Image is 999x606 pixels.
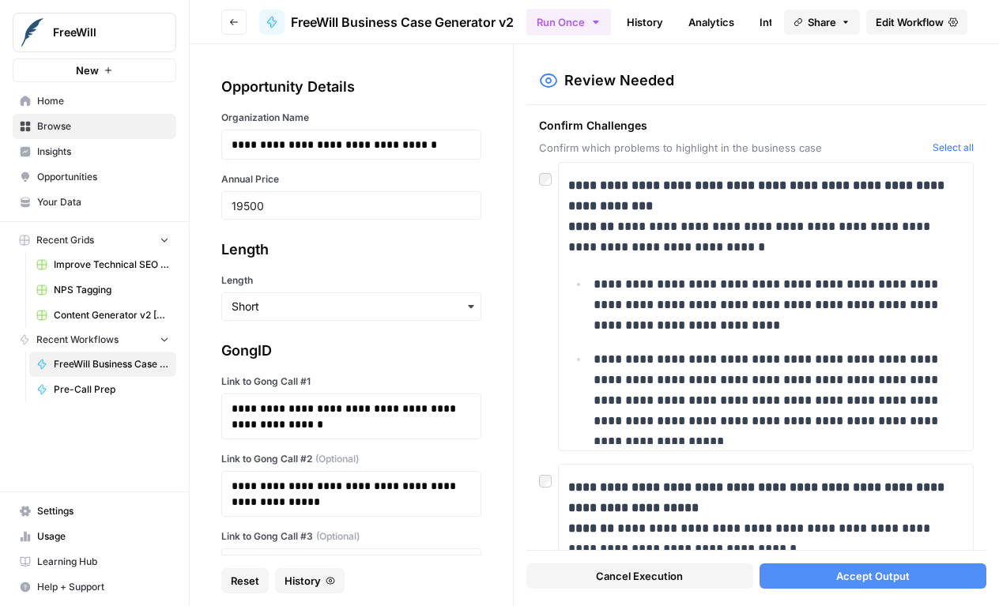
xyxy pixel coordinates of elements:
[29,277,176,303] a: NPS Tagging
[29,377,176,402] a: Pre-Call Prep
[36,333,119,347] span: Recent Workflows
[76,62,99,78] span: New
[37,145,169,159] span: Insights
[539,118,926,134] span: Confirm Challenges
[29,252,176,277] a: Improve Technical SEO for Page
[29,352,176,377] a: FreeWill Business Case Generator v2
[13,228,176,252] button: Recent Grids
[221,273,481,288] label: Length
[784,9,860,35] button: Share
[13,88,176,114] a: Home
[808,14,836,30] span: Share
[221,452,481,466] label: Link to Gong Call #2
[37,580,169,594] span: Help + Support
[37,529,169,544] span: Usage
[259,9,514,35] a: FreeWill Business Case Generator v2
[37,504,169,518] span: Settings
[221,172,481,186] label: Annual Price
[13,114,176,139] a: Browse
[37,555,169,569] span: Learning Hub
[29,303,176,328] a: Content Generator v2 [DRAFT] Test
[617,9,673,35] a: History
[596,568,683,584] span: Cancel Execution
[221,76,481,98] div: Opportunity Details
[13,58,176,82] button: New
[866,9,967,35] a: Edit Workflow
[750,9,815,35] a: Integrate
[54,382,169,397] span: Pre-Call Prep
[232,299,471,314] input: Short
[836,568,910,584] span: Accept Output
[316,529,360,544] span: (Optional)
[221,375,481,389] label: Link to Gong Call #1
[13,499,176,524] a: Settings
[760,563,986,589] button: Accept Output
[18,18,47,47] img: FreeWill Logo
[876,14,944,30] span: Edit Workflow
[54,357,169,371] span: FreeWill Business Case Generator v2
[221,529,481,544] label: Link to Gong Call #3
[679,9,744,35] a: Analytics
[54,308,169,322] span: Content Generator v2 [DRAFT] Test
[37,195,169,209] span: Your Data
[221,111,481,125] label: Organization Name
[54,283,169,297] span: NPS Tagging
[221,239,481,261] div: Length
[54,258,169,272] span: Improve Technical SEO for Page
[13,549,176,574] a: Learning Hub
[13,328,176,352] button: Recent Workflows
[539,140,926,156] span: Confirm which problems to highlight in the business case
[13,13,176,52] button: Workspace: FreeWill
[231,573,259,589] span: Reset
[221,568,269,593] button: Reset
[53,24,149,40] span: FreeWill
[13,164,176,190] a: Opportunities
[13,139,176,164] a: Insights
[37,119,169,134] span: Browse
[13,524,176,549] a: Usage
[285,573,321,589] span: History
[37,94,169,108] span: Home
[291,13,514,32] span: FreeWill Business Case Generator v2
[564,70,674,92] h2: Review Needed
[315,452,359,466] span: (Optional)
[36,233,94,247] span: Recent Grids
[275,568,345,593] button: History
[933,140,974,156] button: Select all
[526,563,753,589] button: Cancel Execution
[37,170,169,184] span: Opportunities
[13,574,176,600] button: Help + Support
[526,9,611,36] button: Run Once
[13,190,176,215] a: Your Data
[221,340,481,362] div: GongID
